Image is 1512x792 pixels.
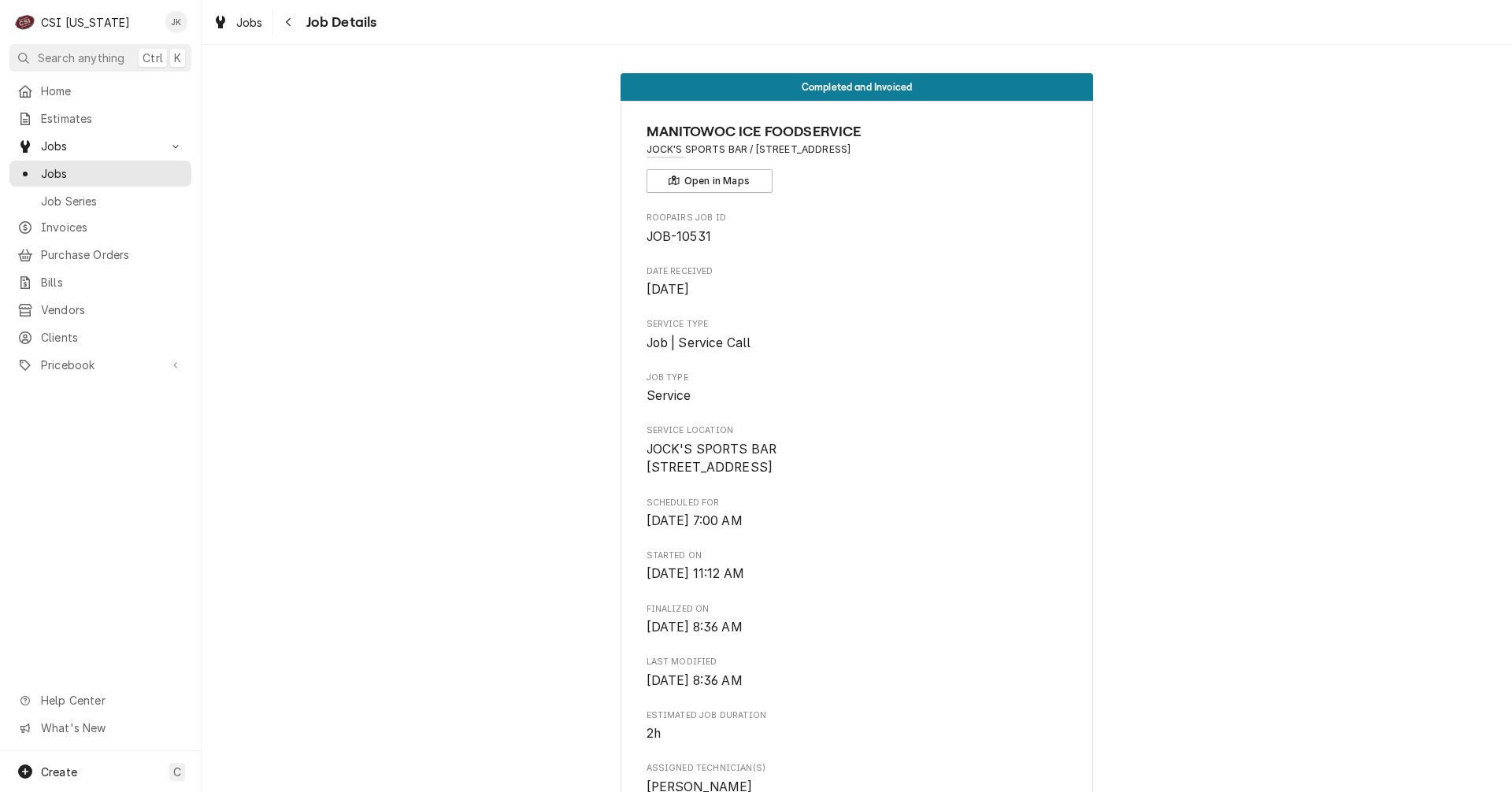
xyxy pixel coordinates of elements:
[173,764,181,780] span: C
[647,673,743,688] span: [DATE] 8:36 AM
[9,324,191,350] a: Clients
[647,372,1068,384] span: Job Type
[647,709,1068,722] span: Estimated Job Duration
[9,105,191,131] a: Estimates
[41,357,160,373] span: Pricebook
[41,219,183,235] span: Invoices
[647,169,773,193] button: Open in Maps
[647,318,1068,352] div: Service Type
[9,242,191,268] a: Purchase Orders
[9,297,191,323] a: Vendors
[14,11,36,33] div: C
[647,724,1068,743] span: Estimated Job Duration
[41,302,183,318] span: Vendors
[647,142,1068,157] span: Address
[647,121,1068,193] div: Client Information
[647,212,1068,224] span: Roopairs Job ID
[41,165,183,182] span: Jobs
[9,133,191,159] a: Go to Jobs
[41,720,182,736] span: What's New
[647,726,661,741] span: 2h
[647,388,691,403] span: Service
[647,656,1068,668] span: Last Modified
[647,228,1068,246] span: Roopairs Job ID
[647,620,743,635] span: [DATE] 8:36 AM
[647,372,1068,405] div: Job Type
[647,618,1068,637] span: Finalized On
[647,121,1068,142] span: Name
[647,513,743,528] span: [DATE] 7:00 AM
[802,82,913,92] span: Completed and Invoiced
[647,229,711,244] span: JOB-10531
[165,11,187,33] div: JK
[41,83,183,99] span: Home
[647,442,777,476] span: JOCK'S SPORTS BAR [STREET_ADDRESS]
[647,656,1068,690] div: Last Modified
[9,715,191,741] a: Go to What's New
[41,765,77,779] span: Create
[647,424,1068,437] span: Service Location
[9,687,191,713] a: Go to Help Center
[647,265,1068,278] span: Date Received
[41,193,183,209] span: Job Series
[9,44,191,72] button: Search anythingCtrlK
[647,564,1068,583] span: Started On
[41,110,183,127] span: Estimates
[41,14,130,31] div: CSI [US_STATE]
[647,550,1068,562] span: Started On
[9,352,191,378] a: Go to Pricebook
[9,214,191,240] a: Invoices
[41,692,182,709] span: Help Center
[647,334,1068,353] span: Service Type
[647,497,1068,531] div: Scheduled For
[9,188,191,214] a: Job Series
[38,50,124,66] span: Search anything
[647,265,1068,299] div: Date Received
[647,709,1068,743] div: Estimated Job Duration
[647,566,744,581] span: [DATE] 11:12 AM
[647,212,1068,246] div: Roopairs Job ID
[302,12,377,33] span: Job Details
[143,50,163,66] span: Ctrl
[174,50,181,66] span: K
[647,335,751,350] span: Job | Service Call
[647,762,1068,775] span: Assigned Technician(s)
[647,603,1068,637] div: Finalized On
[647,280,1068,299] span: Date Received
[14,11,36,33] div: CSI Kentucky's Avatar
[647,424,1068,477] div: Service Location
[647,497,1068,509] span: Scheduled For
[41,329,183,346] span: Clients
[647,318,1068,331] span: Service Type
[9,78,191,104] a: Home
[41,274,183,291] span: Bills
[41,246,183,263] span: Purchase Orders
[9,161,191,187] a: Jobs
[647,550,1068,583] div: Started On
[41,138,160,154] span: Jobs
[647,282,690,297] span: [DATE]
[165,11,187,33] div: Jeff Kuehl's Avatar
[647,512,1068,531] span: Scheduled For
[647,672,1068,690] span: Last Modified
[647,440,1068,477] span: Service Location
[9,269,191,295] a: Bills
[647,387,1068,405] span: Job Type
[206,9,269,35] a: Jobs
[276,9,302,35] button: Navigate back
[236,14,263,31] span: Jobs
[621,73,1093,101] div: Status
[647,603,1068,616] span: Finalized On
